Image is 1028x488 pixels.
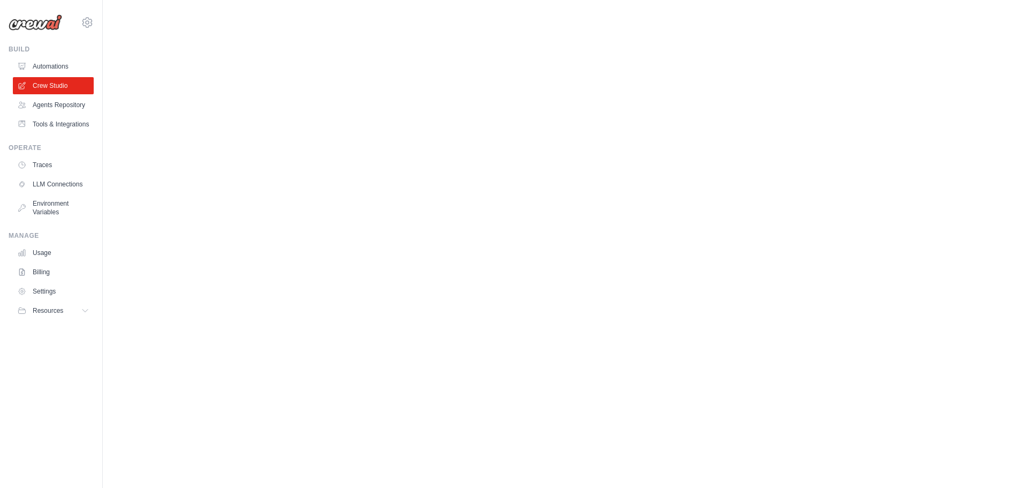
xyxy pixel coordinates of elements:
button: Resources [13,302,94,319]
a: Settings [13,283,94,300]
a: Billing [13,264,94,281]
a: Crew Studio [13,77,94,94]
img: Logo [9,14,62,31]
a: Traces [13,156,94,174]
a: Tools & Integrations [13,116,94,133]
a: LLM Connections [13,176,94,193]
a: Automations [13,58,94,75]
div: Build [9,45,94,54]
div: Manage [9,231,94,240]
div: Operate [9,144,94,152]
span: Resources [33,306,63,315]
a: Usage [13,244,94,261]
a: Agents Repository [13,96,94,114]
a: Environment Variables [13,195,94,221]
